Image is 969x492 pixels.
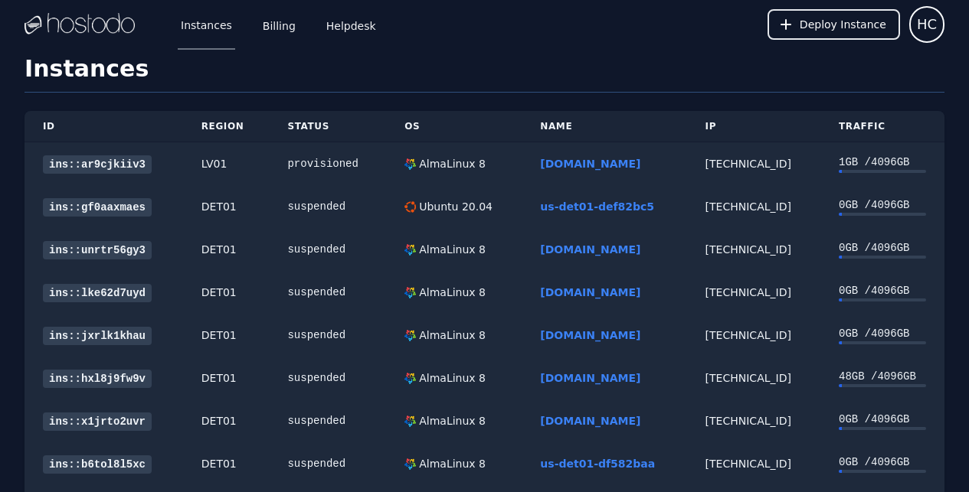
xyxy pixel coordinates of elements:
[705,199,802,214] div: [TECHNICAL_ID]
[540,158,640,170] a: [DOMAIN_NAME]
[183,111,270,142] th: Region
[705,327,802,343] div: [TECHNICAL_ID]
[43,370,152,388] a: ins::hxl8j9fw9v
[287,413,368,428] div: suspended
[687,111,820,142] th: IP
[404,201,416,213] img: Ubuntu 20.04
[705,456,802,471] div: [TECHNICAL_ID]
[404,373,416,384] img: AlmaLinux 8
[416,242,486,257] div: AlmaLinux 8
[416,199,493,214] div: Ubuntu 20.04
[201,156,251,171] div: LV01
[25,55,944,93] h1: Instances
[287,156,368,171] div: provisioned
[43,455,152,474] a: ins::b6tol8l5xc
[540,415,640,427] a: [DOMAIN_NAME]
[800,17,886,32] span: Deploy Instance
[705,156,802,171] div: [TECHNICAL_ID]
[201,327,251,343] div: DET01
[705,370,802,386] div: [TECHNICAL_ID]
[540,200,654,213] a: us-det01-def82bc5
[43,241,152,259] a: ins::unrtr56gy3
[839,412,926,427] div: 0 GB / 4096 GB
[839,240,926,256] div: 0 GB / 4096 GB
[768,9,900,40] button: Deploy Instance
[287,370,368,386] div: suspended
[386,111,522,142] th: OS
[522,111,686,142] th: Name
[416,285,486,300] div: AlmaLinux 8
[287,456,368,471] div: suspended
[540,458,655,470] a: us-det01-df582baa
[416,370,486,386] div: AlmaLinux 8
[705,285,802,300] div: [TECHNICAL_ID]
[404,415,416,427] img: AlmaLinux 8
[404,458,416,470] img: AlmaLinux 8
[287,285,368,300] div: suspended
[43,327,152,345] a: ins::jxrlk1khau
[43,198,152,217] a: ins::gf0aaxmaes
[43,412,152,431] a: ins::x1jrto2uvr
[201,199,251,214] div: DET01
[404,158,416,170] img: AlmaLinux 8
[909,6,944,43] button: User menu
[201,413,251,428] div: DET01
[839,283,926,298] div: 0 GB / 4096 GB
[705,242,802,257] div: [TECHNICAL_ID]
[269,111,386,142] th: Status
[287,327,368,343] div: suspended
[820,111,944,142] th: Traffic
[416,327,486,343] div: AlmaLinux 8
[43,155,152,174] a: ins::ar9cjkiiv3
[540,329,640,341] a: [DOMAIN_NAME]
[839,369,926,384] div: 48 GB / 4096 GB
[201,456,251,471] div: DET01
[404,244,416,256] img: AlmaLinux 8
[201,242,251,257] div: DET01
[839,197,926,213] div: 0 GB / 4096 GB
[416,413,486,428] div: AlmaLinux 8
[25,111,183,142] th: ID
[416,456,486,471] div: AlmaLinux 8
[404,330,416,341] img: AlmaLinux 8
[201,370,251,386] div: DET01
[839,155,926,170] div: 1 GB / 4096 GB
[43,284,152,302] a: ins::lke62d7uyd
[917,14,937,35] span: HC
[839,326,926,341] div: 0 GB / 4096 GB
[287,199,368,214] div: suspended
[540,372,640,384] a: [DOMAIN_NAME]
[25,13,135,36] img: Logo
[287,242,368,257] div: suspended
[540,243,640,256] a: [DOMAIN_NAME]
[705,413,802,428] div: [TECHNICAL_ID]
[201,285,251,300] div: DET01
[540,286,640,298] a: [DOMAIN_NAME]
[404,287,416,298] img: AlmaLinux 8
[416,156,486,171] div: AlmaLinux 8
[839,455,926,470] div: 0 GB / 4096 GB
